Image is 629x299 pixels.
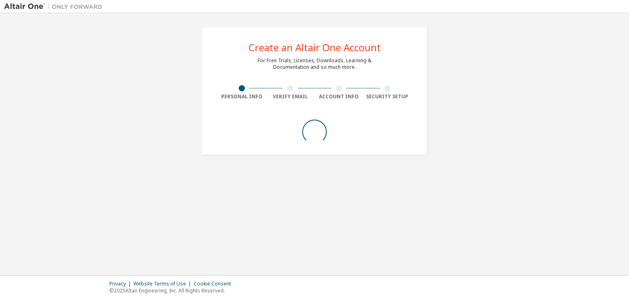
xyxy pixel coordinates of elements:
[249,43,381,52] div: Create an Altair One Account
[258,57,371,70] div: For Free Trials, Licenses, Downloads, Learning & Documentation and so much more.
[314,93,363,100] div: Account Info
[266,93,315,100] div: Verify Email
[109,287,236,294] p: © 2025 Altair Engineering, Inc. All Rights Reserved.
[194,281,236,287] div: Cookie Consent
[109,281,133,287] div: Privacy
[217,93,266,100] div: Personal Info
[133,281,194,287] div: Website Terms of Use
[363,93,412,100] div: Security Setup
[4,2,106,11] img: Altair One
